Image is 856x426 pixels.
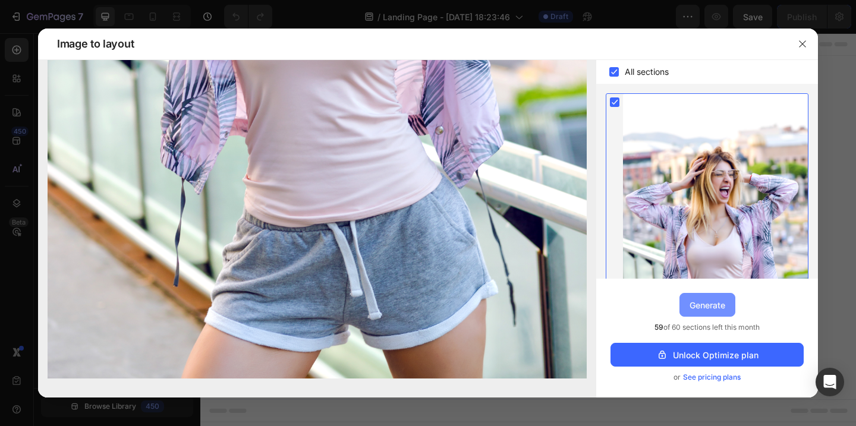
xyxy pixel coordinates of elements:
span: of 60 sections left this month [654,321,760,333]
div: Generate [690,299,725,311]
div: or [610,371,804,383]
div: Unlock Optimize plan [656,349,759,361]
div: Start with Generating from URL or image [277,307,437,317]
span: All sections [625,65,669,79]
span: 59 [654,323,663,332]
div: Open Intercom Messenger [816,368,844,396]
button: Add sections [270,241,352,264]
button: Unlock Optimize plan [610,343,804,367]
span: Image to layout [57,37,134,51]
div: Start with Sections from sidebar [285,217,429,231]
span: See pricing plans [683,371,741,383]
button: Add elements [359,241,443,264]
button: Generate [679,293,735,317]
